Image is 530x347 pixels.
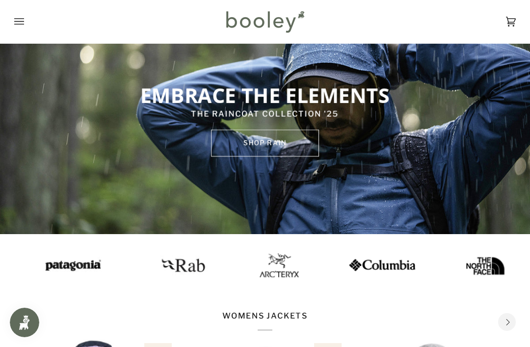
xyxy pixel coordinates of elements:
[104,83,425,108] p: EMBRACE THE ELEMENTS
[498,313,516,331] button: Next
[104,108,425,120] p: THE RAINCOAT COLLECTION '25
[211,130,319,157] a: SHOP rain
[222,310,308,331] p: WOMENS JACKETS
[222,7,308,36] img: Booley
[10,308,39,337] iframe: Button to open loyalty program pop-up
